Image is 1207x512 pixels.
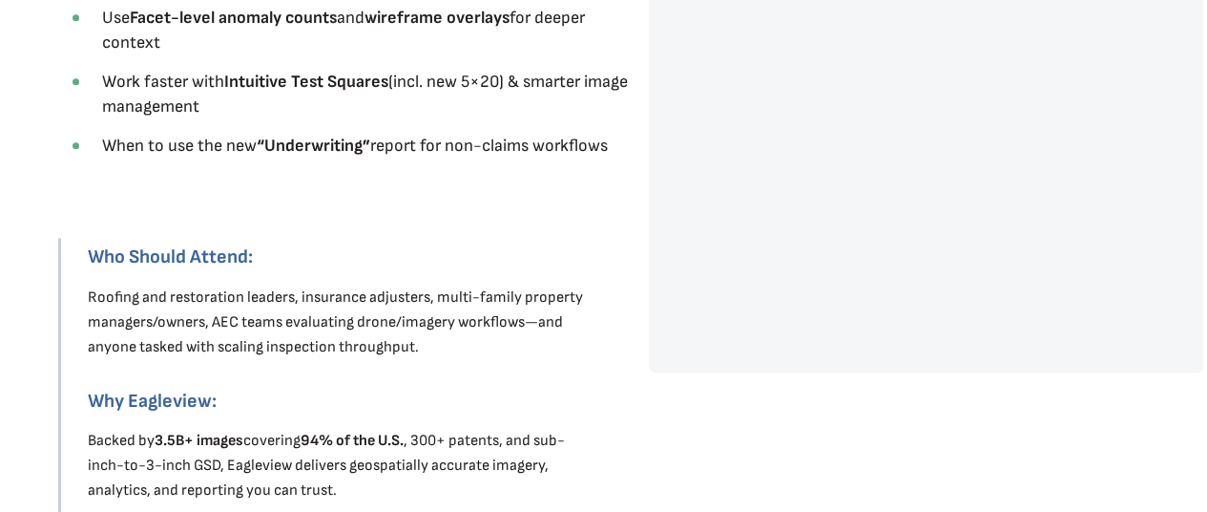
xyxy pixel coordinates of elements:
strong: wireframe overlays [364,8,510,28]
strong: 94% of the U.S. [301,431,404,449]
span: Backed by covering , 300+ patents, and sub-inch-to-3-inch GSD, Eagleview delivers geospatially ac... [88,431,565,499]
strong: Facet-level anomaly counts [130,8,337,28]
strong: Who Should Attend: [88,245,253,268]
span: Work faster with (incl. new 5×20) & smarter image management [102,72,628,117]
strong: “Underwriting” [257,136,370,156]
strong: 3.5B+ images [155,431,243,449]
strong: Why Eagleview: [88,389,217,412]
span: When to use the new report for non-claims workflows [102,136,608,156]
span: Roofing and restoration leaders, insurance adjusters, multi-family property managers/owners, AEC ... [88,288,583,355]
strong: Intuitive Test Squares [224,72,388,92]
span: Use and for deeper context [102,8,585,53]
